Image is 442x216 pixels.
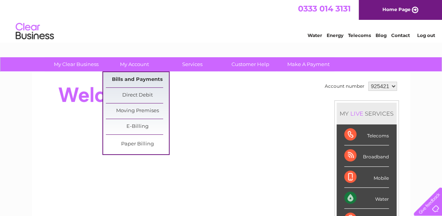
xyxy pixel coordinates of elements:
[41,4,402,37] div: Clear Business is a trading name of Verastar Limited (registered in [GEOGRAPHIC_DATA] No. 3667643...
[45,57,108,71] a: My Clear Business
[344,124,389,145] div: Telecoms
[106,103,169,119] a: Moving Premises
[391,32,410,38] a: Contact
[106,137,169,152] a: Paper Billing
[327,32,343,38] a: Energy
[298,4,351,13] a: 0333 014 3131
[15,20,54,43] img: logo.png
[337,103,397,124] div: MY SERVICES
[106,88,169,103] a: Direct Debit
[348,32,371,38] a: Telecoms
[103,57,166,71] a: My Account
[344,167,389,188] div: Mobile
[219,57,282,71] a: Customer Help
[106,72,169,87] a: Bills and Payments
[376,32,387,38] a: Blog
[308,32,322,38] a: Water
[106,119,169,134] a: E-Billing
[344,145,389,166] div: Broadband
[417,32,435,38] a: Log out
[323,80,366,93] td: Account number
[161,57,224,71] a: Services
[344,188,389,209] div: Water
[349,110,365,117] div: LIVE
[277,57,340,71] a: Make A Payment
